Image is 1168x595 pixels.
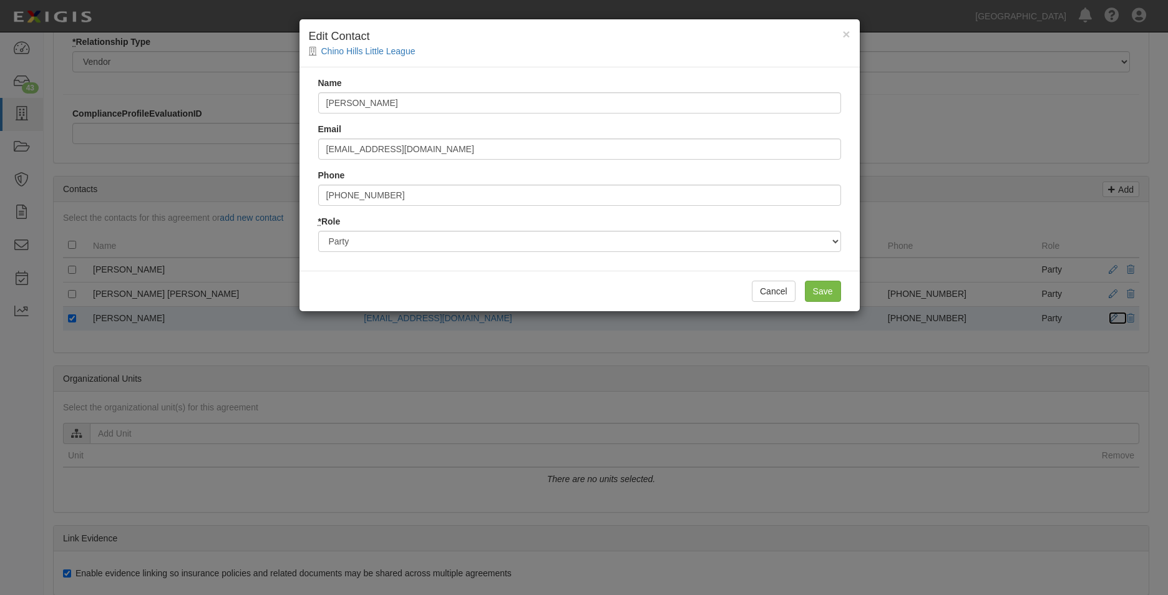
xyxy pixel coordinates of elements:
[805,281,841,302] input: Save
[318,216,321,226] abbr: required
[318,123,341,135] label: Email
[309,29,850,45] h4: Edit Contact
[318,215,341,228] label: Role
[842,27,850,41] span: ×
[318,77,342,89] label: Name
[752,281,796,302] button: Cancel
[321,46,416,56] a: Chino Hills Little League
[842,27,850,41] button: Close
[318,169,345,181] label: Phone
